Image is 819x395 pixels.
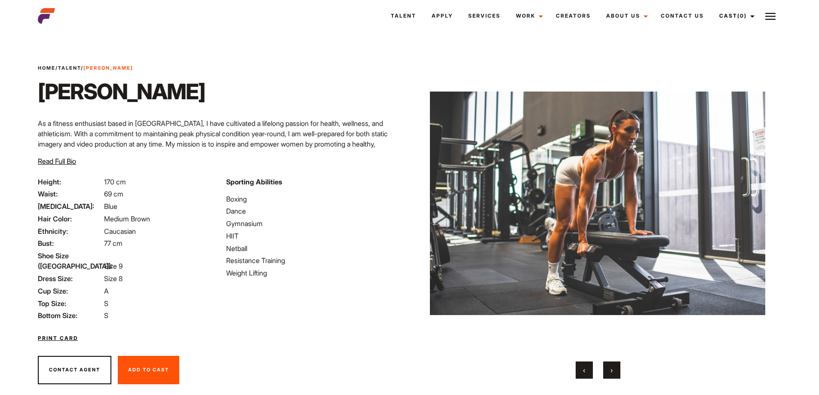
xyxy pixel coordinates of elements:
button: Contact Agent [38,356,111,384]
span: Waist: [38,189,102,199]
span: A [104,287,109,295]
a: Home [38,65,55,71]
span: Size 9 [104,262,123,270]
span: Hair Color: [38,214,102,224]
span: [MEDICAL_DATA]: [38,201,102,211]
span: 77 cm [104,239,123,248]
span: Caucasian [104,227,136,236]
button: Add To Cast [118,356,179,384]
span: Top Size: [38,298,102,309]
a: Apply [424,4,460,28]
p: As a fitness enthusiast based in [GEOGRAPHIC_DATA], I have cultivated a lifelong passion for heal... [38,118,404,159]
a: Services [460,4,508,28]
span: Medium Brown [104,214,150,223]
span: / / [38,64,133,72]
span: (0) [737,12,747,19]
span: 69 cm [104,190,123,198]
a: Print Card [38,334,78,342]
li: Weight Lifting [226,268,404,278]
span: S [104,311,108,320]
li: Boxing [226,194,404,204]
a: Creators [548,4,598,28]
span: Read Full Bio [38,157,76,165]
li: HIIT [226,231,404,241]
li: Netball [226,243,404,254]
span: Previous [583,366,585,374]
li: Resistance Training [226,255,404,266]
span: Cup Size: [38,286,102,296]
a: Work [508,4,548,28]
span: Bottom Size: [38,310,102,321]
span: Next [610,366,613,374]
span: Ethnicity: [38,226,102,236]
span: Size 8 [104,274,123,283]
img: cropped-aefm-brand-fav-22-square.png [38,7,55,24]
li: Dance [226,206,404,216]
h1: [PERSON_NAME] [38,79,205,104]
img: Burger icon [765,11,776,21]
span: Bust: [38,238,102,248]
button: Read Full Bio [38,156,76,166]
span: Height: [38,177,102,187]
span: Add To Cast [128,367,169,373]
strong: [PERSON_NAME] [83,65,133,71]
span: Shoe Size ([GEOGRAPHIC_DATA]): [38,251,102,271]
a: Contact Us [653,4,712,28]
span: 170 cm [104,178,126,186]
li: Gymnasium [226,218,404,229]
a: Talent [58,65,81,71]
a: Cast(0) [712,4,760,28]
a: About Us [598,4,653,28]
span: Dress Size: [38,273,102,284]
strong: Sporting Abilities [226,178,282,186]
a: Talent [383,4,424,28]
span: S [104,299,108,308]
span: Blue [104,202,117,211]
